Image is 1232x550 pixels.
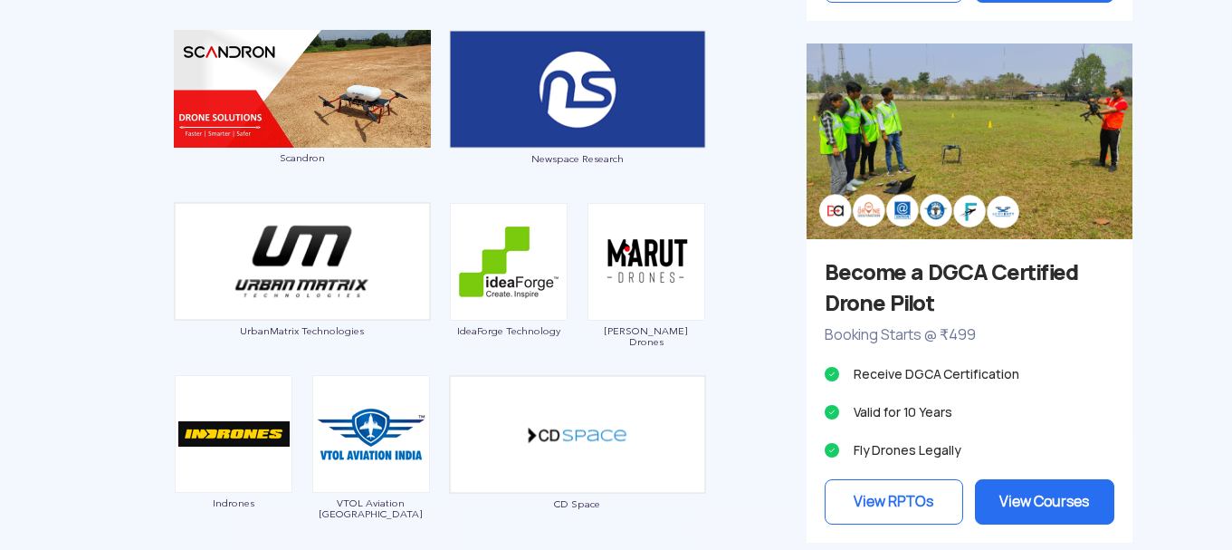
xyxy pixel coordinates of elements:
a: Indrones [174,425,293,508]
p: Booking Starts @ ₹499 [825,323,1114,347]
img: ic_marutdrones.png [587,203,705,321]
span: Newspace Research [449,153,706,164]
span: VTOL Aviation [GEOGRAPHIC_DATA] [311,497,431,519]
a: View RPTOs [825,479,964,525]
a: Scandron [174,80,431,163]
span: IdeaForge Technology [449,325,568,336]
li: Valid for 10 Years [825,400,1114,425]
span: Scandron [174,152,431,163]
img: bg_sideadtraining.png [807,43,1132,238]
span: UrbanMatrix Technologies [174,325,431,336]
li: Fly Drones Legally [825,438,1114,463]
img: ic_vtolaviation.png [312,375,430,493]
a: UrbanMatrix Technologies [174,253,431,337]
li: Receive DGCA Certification [825,362,1114,387]
span: Indrones [174,497,293,508]
a: IdeaForge Technology [449,253,568,336]
img: ic_indrones.png [175,375,292,493]
a: Newspace Research [449,80,706,164]
span: [PERSON_NAME] Drones [587,325,706,347]
img: ic_newspace_double.png [449,30,706,149]
img: ic_urbanmatrix_double.png [174,202,431,321]
a: VTOL Aviation [GEOGRAPHIC_DATA] [311,425,431,519]
h3: Become a DGCA Certified Drone Pilot [825,257,1114,319]
img: ic_ideaforge.png [450,203,568,321]
a: CD Space [449,425,706,509]
a: View Courses [975,479,1114,525]
img: img_scandron_double.png [174,30,431,148]
span: CD Space [449,498,706,509]
img: ic_cdspace_double.png [449,375,706,494]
